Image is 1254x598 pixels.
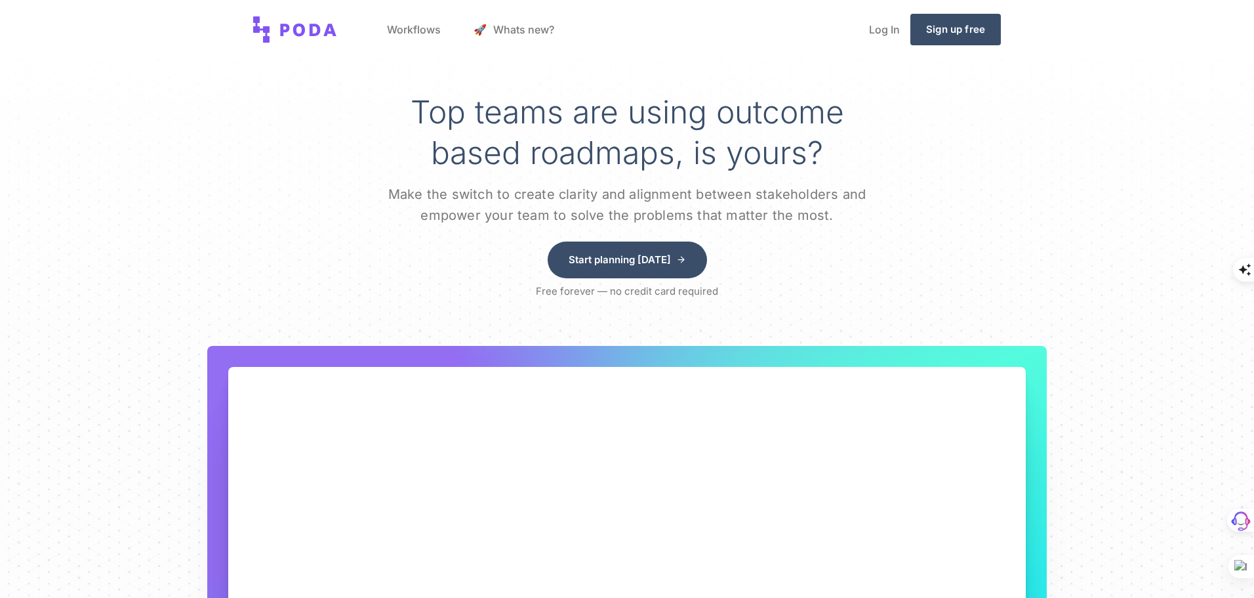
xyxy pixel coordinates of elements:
a: Workflows [376,5,451,54]
p: Make the switch to create clarity and alignment between stakeholders and empower your team to sol... [365,184,889,226]
a: launch Whats new? [463,5,565,54]
a: Log In [859,5,910,54]
p: Free forever — no credit card required [536,284,718,299]
img: Poda: Opportunity solution trees [253,16,337,43]
a: Sign up free [910,14,1001,45]
span: Top teams are using outcome based roadmaps, is yours? [411,93,844,172]
a: Start planning [DATE] [548,242,707,278]
span: launch [474,19,491,40]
